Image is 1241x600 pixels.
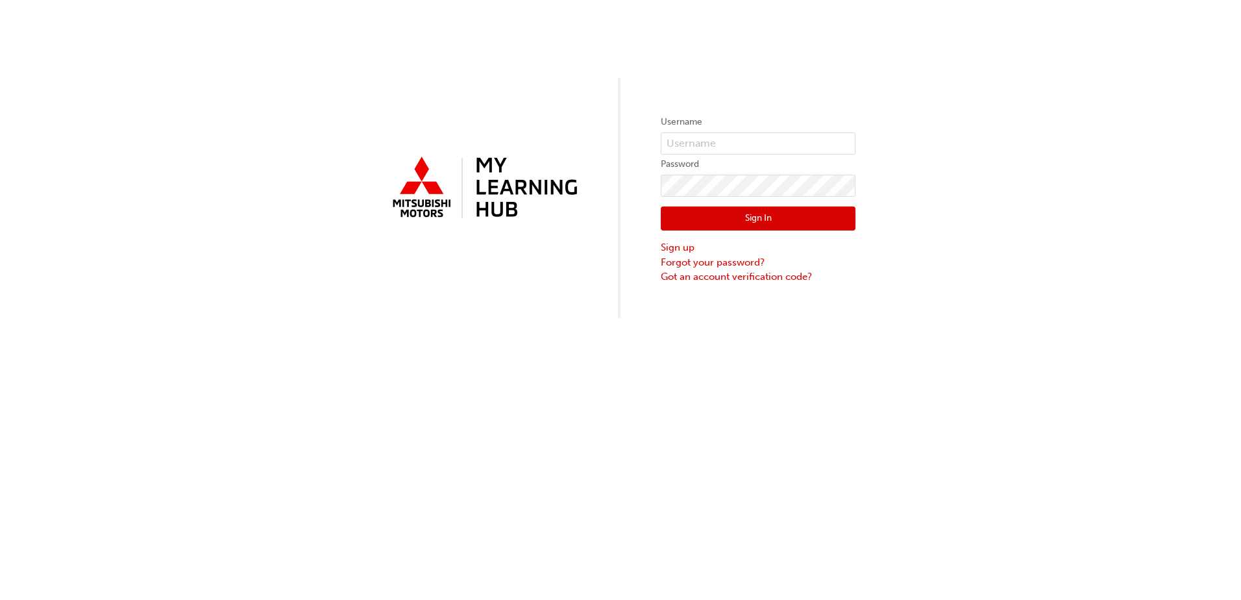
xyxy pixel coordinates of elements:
button: Sign In [661,206,855,231]
img: mmal [386,151,580,225]
label: Username [661,114,855,130]
input: Username [661,132,855,155]
a: Sign up [661,240,855,255]
label: Password [661,156,855,172]
a: Got an account verification code? [661,269,855,284]
a: Forgot your password? [661,255,855,270]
